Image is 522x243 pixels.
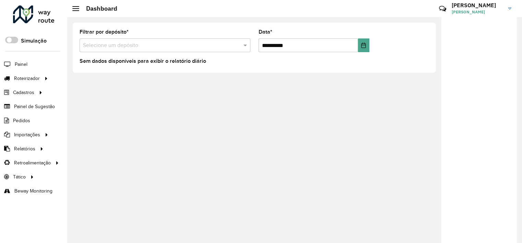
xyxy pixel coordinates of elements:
[14,187,52,195] span: Beway Monitoring
[259,28,272,36] label: Data
[80,57,206,65] label: Sem dados disponíveis para exibir o relatório diário
[14,103,55,110] span: Painel de Sugestão
[14,145,35,152] span: Relatórios
[13,173,26,181] span: Tático
[14,75,40,82] span: Roteirizador
[452,2,503,9] h3: [PERSON_NAME]
[79,5,117,12] h2: Dashboard
[13,89,34,96] span: Cadastros
[15,61,27,68] span: Painel
[21,37,47,45] label: Simulação
[80,28,129,36] label: Filtrar por depósito
[435,1,450,16] a: Contato Rápido
[452,9,503,15] span: [PERSON_NAME]
[13,117,30,124] span: Pedidos
[358,38,370,52] button: Choose Date
[14,131,40,138] span: Importações
[14,159,51,166] span: Retroalimentação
